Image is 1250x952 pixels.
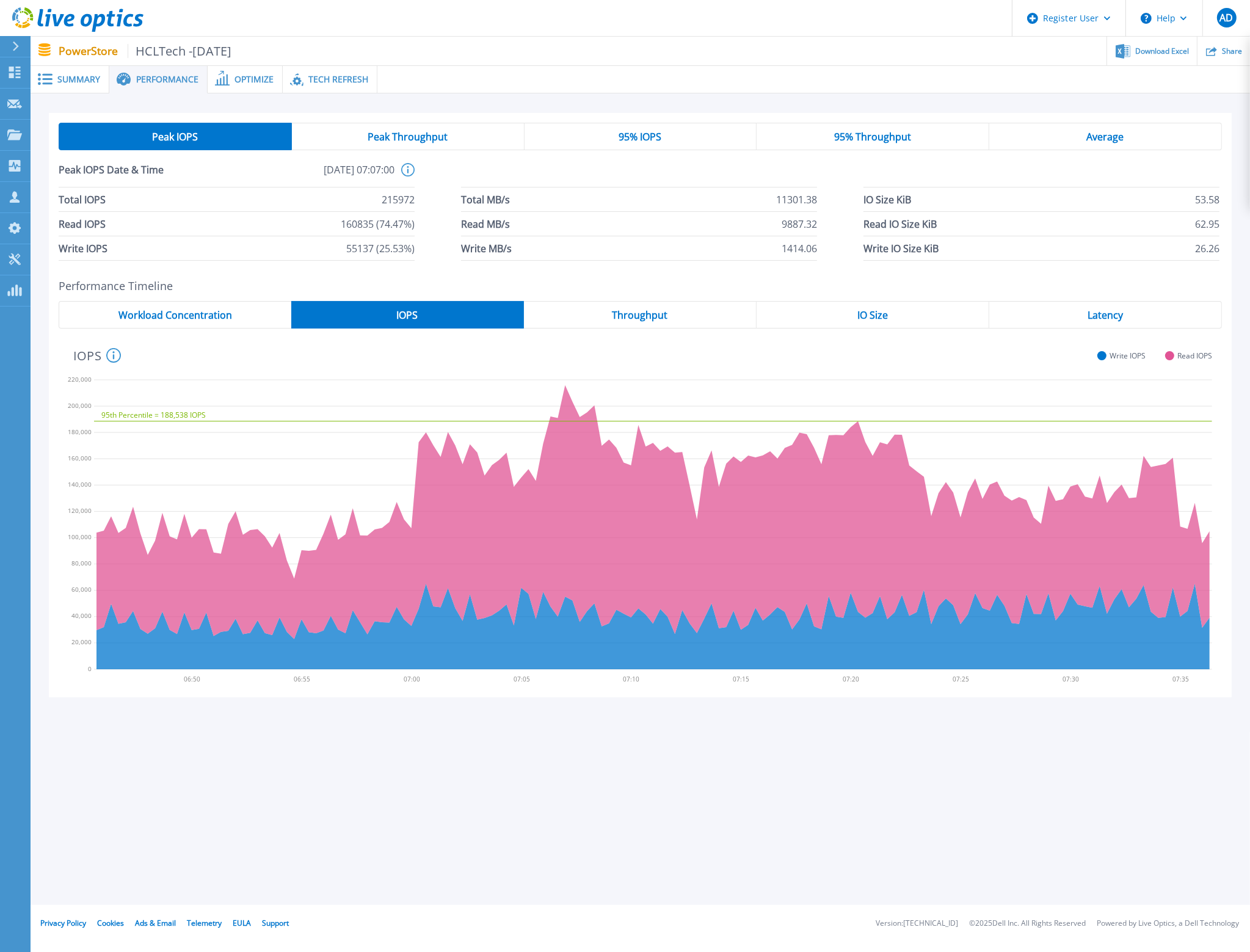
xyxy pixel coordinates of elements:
span: Peak IOPS [152,132,198,142]
p: PowerStore [59,44,232,58]
span: 11301.38 [776,187,817,211]
text: 20,000 [71,638,92,647]
a: Ads & Email [135,918,176,928]
span: IO Size [857,310,888,320]
span: IOPS [397,310,418,320]
span: Summary [57,75,100,84]
span: Write IOPS [59,236,107,260]
h2: Performance Timeline [59,280,1222,293]
text: 06:50 [184,675,200,683]
h4: IOPS [73,348,121,363]
span: Tech Refresh [308,75,368,84]
span: 55137 (25.53%) [346,236,415,260]
text: 160,000 [68,454,92,462]
a: Telemetry [187,918,222,928]
text: 220,000 [68,375,92,383]
text: 07:20 [844,675,860,683]
span: 53.58 [1195,187,1219,211]
text: 100,000 [68,533,92,542]
span: Performance [136,75,198,84]
text: 07:35 [1174,675,1191,683]
text: 180,000 [68,427,92,436]
text: 80,000 [71,559,92,568]
span: Optimize [234,75,274,84]
text: 07:15 [734,675,750,683]
span: Workload Concentration [118,310,232,320]
text: 140,000 [68,480,92,489]
text: 60,000 [71,586,92,594]
text: 95th Percentile = 188,538 IOPS [101,410,206,420]
span: Total MB/s [461,187,510,211]
text: 07:00 [404,675,421,683]
text: 200,000 [68,401,92,410]
span: Throughput [612,310,668,320]
span: Write IO Size KiB [863,236,939,260]
span: IO Size KiB [863,187,911,211]
li: Version: [TECHNICAL_ID] [876,920,958,928]
span: Share [1222,48,1242,55]
span: [DATE] 07:07:00 [227,163,394,187]
a: Support [262,918,289,928]
text: 07:10 [624,675,641,683]
span: Read MB/s [461,212,510,236]
text: 120,000 [68,506,92,515]
span: 62.95 [1195,212,1219,236]
span: 95% IOPS [619,132,661,142]
span: Download Excel [1135,48,1189,55]
span: Write MB/s [461,236,512,260]
span: Read IOPS [1177,351,1212,360]
span: Peak IOPS Date & Time [59,163,227,187]
span: HCLTech -[DATE] [128,44,232,58]
a: Privacy Policy [40,918,86,928]
span: AD [1219,13,1233,23]
text: 40,000 [71,612,92,620]
span: 215972 [382,187,415,211]
span: 9887.32 [782,212,817,236]
text: 07:25 [954,675,971,683]
span: 26.26 [1195,236,1219,260]
li: © 2025 Dell Inc. All Rights Reserved [969,920,1086,928]
span: 95% Throughput [834,132,911,142]
li: Powered by Live Optics, a Dell Technology [1097,920,1239,928]
a: Cookies [97,918,124,928]
span: Write IOPS [1110,351,1146,360]
text: 07:30 [1064,675,1081,683]
a: EULA [233,918,251,928]
span: Average [1087,132,1124,142]
span: Read IOPS [59,212,106,236]
span: Peak Throughput [368,132,448,142]
text: 06:55 [294,675,310,683]
span: 1414.06 [782,236,817,260]
span: 160835 (74.47%) [341,212,415,236]
span: Latency [1088,310,1123,320]
text: 07:05 [514,675,531,683]
text: 0 [88,664,92,673]
span: Read IO Size KiB [863,212,937,236]
span: Total IOPS [59,187,106,211]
